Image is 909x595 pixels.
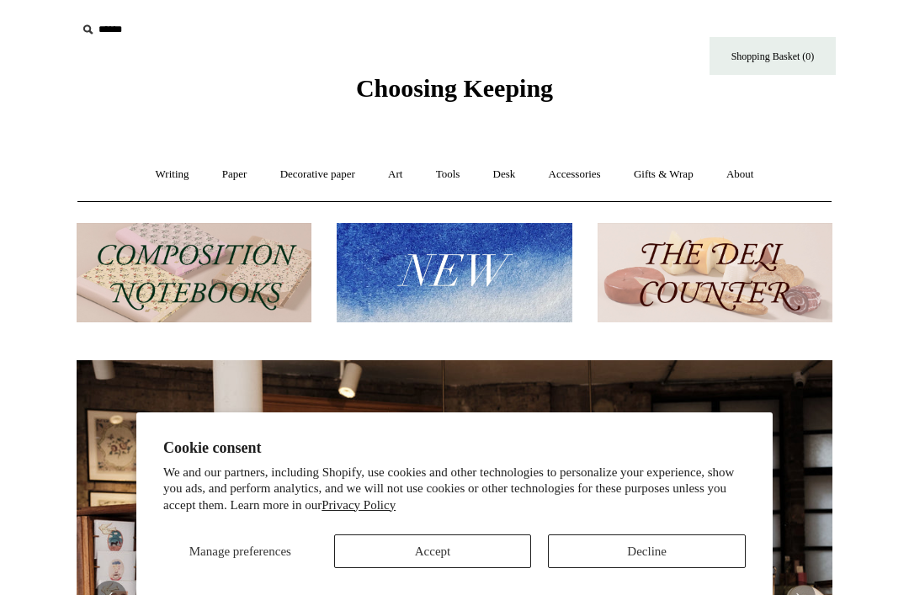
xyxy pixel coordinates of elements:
img: New.jpg__PID:f73bdf93-380a-4a35-bcfe-7823039498e1 [337,223,571,323]
a: Accessories [534,152,616,197]
span: Manage preferences [189,545,291,558]
a: Privacy Policy [322,498,396,512]
button: Accept [334,534,532,568]
button: Manage preferences [163,534,317,568]
img: 202302 Composition ledgers.jpg__PID:69722ee6-fa44-49dd-a067-31375e5d54ec [77,223,311,323]
a: Paper [207,152,263,197]
a: Desk [478,152,531,197]
a: Shopping Basket (0) [710,37,836,75]
a: Art [373,152,417,197]
span: Choosing Keeping [356,74,553,102]
img: The Deli Counter [598,223,832,323]
h2: Cookie consent [163,439,746,457]
a: Decorative paper [265,152,370,197]
p: We and our partners, including Shopify, use cookies and other technologies to personalize your ex... [163,465,746,514]
a: Choosing Keeping [356,88,553,99]
a: Gifts & Wrap [619,152,709,197]
button: Decline [548,534,746,568]
a: Tools [421,152,476,197]
a: Writing [141,152,205,197]
a: About [711,152,769,197]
